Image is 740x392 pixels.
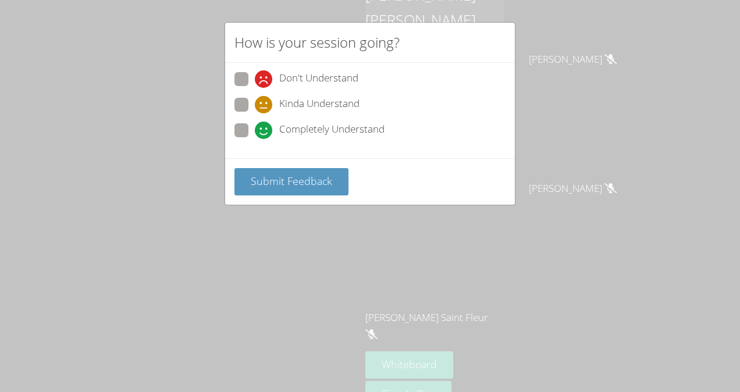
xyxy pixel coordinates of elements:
[234,168,348,195] button: Submit Feedback
[279,122,385,139] span: Completely Understand
[234,32,400,53] h2: How is your session going?
[279,70,358,88] span: Don't Understand
[251,174,332,188] span: Submit Feedback
[279,96,360,113] span: Kinda Understand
